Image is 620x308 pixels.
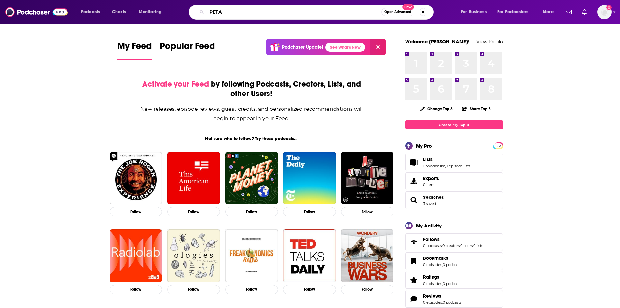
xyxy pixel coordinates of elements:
[341,152,394,205] img: My Favorite Murder with Karen Kilgariff and Georgia Hardstark
[579,7,589,18] a: Show notifications dropdown
[407,177,420,186] span: Exports
[341,285,394,294] button: Follow
[443,300,461,305] a: 0 podcasts
[423,300,442,305] a: 0 episodes
[423,194,444,200] a: Searches
[134,7,170,17] button: open menu
[282,44,323,50] p: Podchaser Update!
[423,281,442,286] a: 0 episodes
[167,285,220,294] button: Follow
[108,7,130,17] a: Charts
[417,105,457,113] button: Change Top 8
[110,229,162,282] img: Radiolab
[416,143,432,149] div: My Pro
[407,158,420,167] a: Lists
[423,183,439,187] span: 0 items
[606,5,612,10] svg: Add a profile image
[225,152,278,205] img: Planet Money
[563,7,574,18] a: Show notifications dropdown
[283,152,336,205] img: The Daily
[167,229,220,282] img: Ologies with Alie Ward
[225,229,278,282] img: Freakonomics Radio
[538,7,562,17] button: open menu
[407,196,420,205] a: Searches
[476,38,503,45] a: View Profile
[283,285,336,294] button: Follow
[423,255,461,261] a: Bookmarks
[443,262,461,267] a: 0 podcasts
[283,207,336,216] button: Follow
[405,252,503,270] span: Bookmarks
[423,175,439,181] span: Exports
[597,5,612,19] span: Logged in as WesBurdett
[407,257,420,266] a: Bookmarks
[107,136,396,141] div: Not sure who to follow? Try these podcasts...
[445,164,446,168] span: ,
[140,80,364,98] div: by following Podcasts, Creators, Lists, and other Users!
[423,274,439,280] span: Ratings
[112,7,126,17] span: Charts
[493,7,538,17] button: open menu
[139,7,162,17] span: Monitoring
[207,7,381,17] input: Search podcasts, credits, & more...
[543,7,554,17] span: More
[494,143,502,148] span: PRO
[110,207,162,216] button: Follow
[110,152,162,205] img: The Joe Rogan Experience
[405,120,503,129] a: Create My Top 8
[442,243,460,248] a: 0 creators
[381,8,414,16] button: Open AdvancedNew
[597,5,612,19] img: User Profile
[81,7,100,17] span: Podcasts
[142,79,209,89] span: Activate your Feed
[473,243,483,248] a: 0 lists
[167,207,220,216] button: Follow
[423,156,470,162] a: Lists
[423,293,441,299] span: Reviews
[442,281,443,286] span: ,
[225,285,278,294] button: Follow
[117,40,152,60] a: My Feed
[341,207,394,216] button: Follow
[423,236,483,242] a: Follows
[140,104,364,123] div: New releases, episode reviews, guest credits, and personalized recommendations will begin to appe...
[462,102,491,115] button: Share Top 8
[160,40,215,55] span: Popular Feed
[423,156,433,162] span: Lists
[117,40,152,55] span: My Feed
[402,4,414,10] span: New
[405,271,503,289] span: Ratings
[167,152,220,205] img: This American Life
[446,164,470,168] a: 0 episode lists
[423,164,445,168] a: 1 podcast list
[384,10,411,14] span: Open Advanced
[407,238,420,247] a: Follows
[456,7,495,17] button: open menu
[325,43,365,52] a: See What's New
[405,172,503,190] a: Exports
[423,262,442,267] a: 0 episodes
[407,294,420,303] a: Reviews
[5,6,68,18] img: Podchaser - Follow, Share and Rate Podcasts
[442,300,443,305] span: ,
[283,229,336,282] img: TED Talks Daily
[461,7,487,17] span: For Business
[407,275,420,285] a: Ratings
[423,274,461,280] a: Ratings
[442,262,443,267] span: ,
[405,38,470,45] a: Welcome [PERSON_NAME]!
[423,255,448,261] span: Bookmarks
[76,7,108,17] button: open menu
[341,229,394,282] img: Business Wars
[225,207,278,216] button: Follow
[423,201,436,206] a: 3 saved
[423,293,461,299] a: Reviews
[110,285,162,294] button: Follow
